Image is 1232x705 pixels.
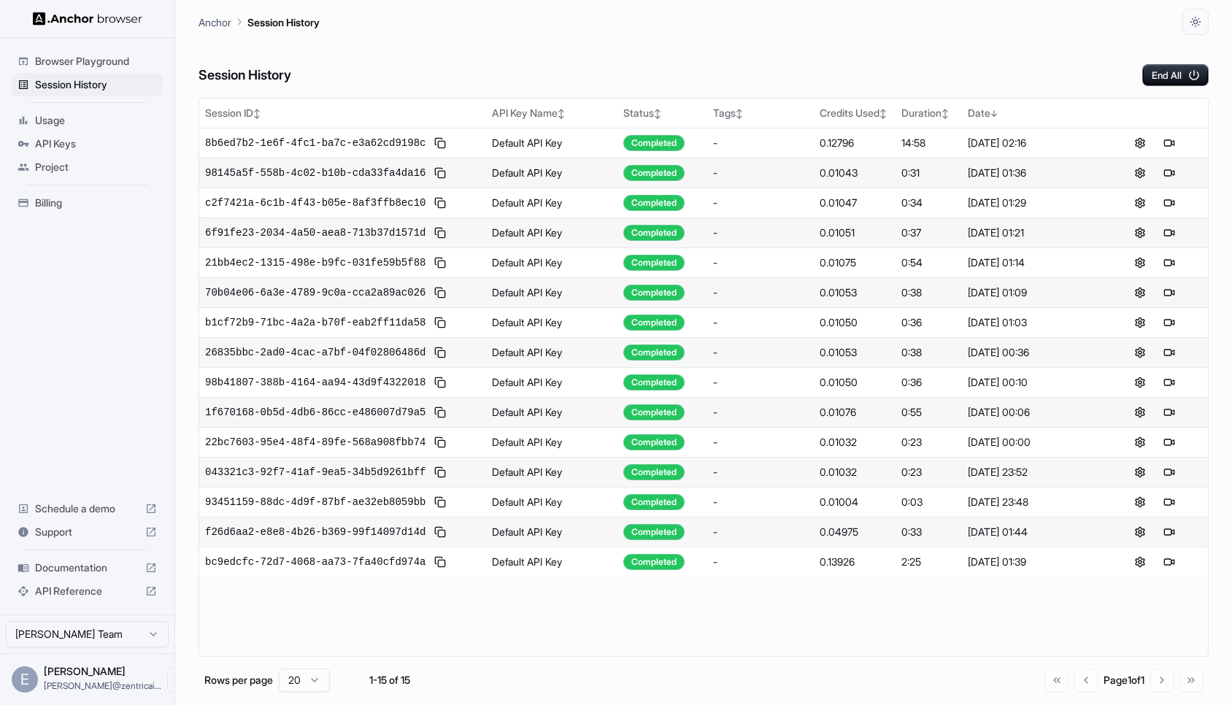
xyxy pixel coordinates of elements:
h6: Session History [199,65,291,86]
td: Default API Key [486,427,617,457]
div: [DATE] 00:10 [968,375,1096,390]
div: 0.01053 [820,345,890,360]
div: [DATE] 01:14 [968,255,1096,270]
div: Billing [12,191,163,215]
div: - [713,285,808,300]
div: - [713,166,808,180]
div: 0:23 [901,465,956,479]
div: Completed [623,225,685,241]
span: 1f670168-0b5d-4db6-86cc-e486007d79a5 [205,405,426,420]
span: 98145a5f-558b-4c02-b10b-cda33fa4da16 [205,166,426,180]
div: 0:55 [901,405,956,420]
td: Default API Key [486,457,617,487]
div: Duration [901,106,956,120]
span: ↓ [990,108,998,119]
td: Default API Key [486,547,617,577]
div: [DATE] 01:36 [968,166,1096,180]
div: Schedule a demo [12,497,163,520]
span: c2f7421a-6c1b-4f43-b05e-8af3ffb8ec10 [205,196,426,210]
span: eric@zentricai.com [44,680,161,691]
span: Usage [35,113,157,128]
div: Credits Used [820,106,890,120]
div: 0.01050 [820,375,890,390]
p: Anchor [199,15,231,30]
td: Default API Key [486,277,617,307]
div: - [713,196,808,210]
span: 93451159-88dc-4d9f-87bf-ae32eb8059bb [205,495,426,509]
span: 26835bbc-2ad0-4cac-a7bf-04f02806486d [205,345,426,360]
div: 0.01050 [820,315,890,330]
div: 0:36 [901,375,956,390]
span: Documentation [35,560,139,575]
div: Completed [623,165,685,181]
div: 14:58 [901,136,956,150]
div: 0.01032 [820,435,890,450]
img: Anchor Logo [33,12,142,26]
div: Usage [12,109,163,132]
span: ↕ [558,108,565,119]
nav: breadcrumb [199,14,320,30]
span: ↕ [942,108,949,119]
div: [DATE] 01:44 [968,525,1096,539]
span: ↕ [736,108,743,119]
span: b1cf72b9-71bc-4a2a-b70f-eab2ff11da58 [205,315,426,330]
span: API Keys [35,136,157,151]
div: Project [12,155,163,179]
div: Browser Playground [12,50,163,73]
div: 0.01032 [820,465,890,479]
span: API Reference [35,584,139,598]
div: 0:37 [901,226,956,240]
div: Completed [623,285,685,301]
div: - [713,136,808,150]
div: Completed [623,404,685,420]
span: ↕ [253,108,261,119]
div: [DATE] 01:29 [968,196,1096,210]
span: 22bc7603-95e4-48f4-89fe-568a908fbb74 [205,435,426,450]
div: Tags [713,106,808,120]
div: Completed [623,344,685,361]
td: Default API Key [486,217,617,247]
div: - [713,495,808,509]
div: Completed [623,135,685,151]
div: E [12,666,38,693]
span: Session History [35,77,157,92]
div: [DATE] 23:52 [968,465,1096,479]
div: - [713,435,808,450]
div: 0:31 [901,166,956,180]
div: - [713,375,808,390]
div: [DATE] 00:06 [968,405,1096,420]
div: Completed [623,195,685,211]
div: 0:34 [901,196,956,210]
button: Open menu [167,666,193,693]
div: 0.01075 [820,255,890,270]
button: End All [1142,64,1209,86]
span: Eric Fondren [44,665,126,677]
div: [DATE] 00:00 [968,435,1096,450]
div: 0:23 [901,435,956,450]
span: f26d6aa2-e8e8-4b26-b369-99f14097d14d [205,525,426,539]
span: 043321c3-92f7-41af-9ea5-34b5d9261bff [205,465,426,479]
div: Support [12,520,163,544]
span: 21bb4ec2-1315-498e-b9fc-031fe59b5f88 [205,255,426,270]
td: Default API Key [486,128,617,158]
div: [DATE] 01:21 [968,226,1096,240]
div: 0:38 [901,345,956,360]
div: Completed [623,434,685,450]
span: Browser Playground [35,54,157,69]
td: Default API Key [486,397,617,427]
div: Documentation [12,556,163,579]
td: Default API Key [486,367,617,397]
div: 0.01043 [820,166,890,180]
div: [DATE] 02:16 [968,136,1096,150]
div: - [713,405,808,420]
div: - [713,255,808,270]
span: Project [35,160,157,174]
p: Session History [247,15,320,30]
span: ↕ [654,108,661,119]
div: - [713,226,808,240]
p: Rows per page [204,673,273,687]
div: [DATE] 01:39 [968,555,1096,569]
div: Completed [623,374,685,390]
td: Default API Key [486,247,617,277]
div: Completed [623,464,685,480]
